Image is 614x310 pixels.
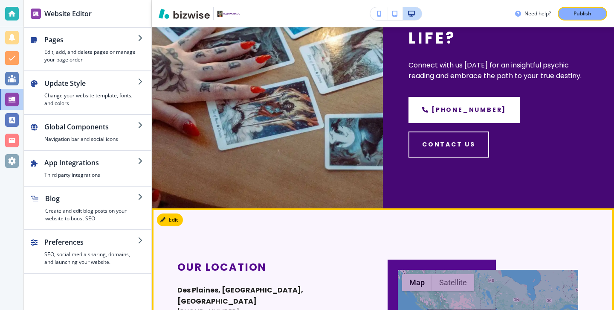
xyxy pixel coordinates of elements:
img: editor icon [31,9,41,19]
h4: SEO, social media sharing, domains, and launching your website. [44,251,138,266]
h2: Update Style [44,78,138,88]
button: Show street map [402,274,432,291]
button: Update StyleChange your website template, fonts, and colors [24,71,151,114]
h4: Change your website template, fonts, and colors [44,92,138,107]
h3: Need help? [524,10,551,18]
h2: Pages [44,35,138,45]
h4: Edit, add, and delete pages or manage your page order [44,48,138,64]
button: PagesEdit, add, and delete pages or manage your page order [24,28,151,70]
p: Publish [573,10,591,18]
button: contact us [408,131,489,157]
button: PreferencesSEO, social media sharing, domains, and launching your website. [24,230,151,273]
button: Global ComponentsNavigation bar and social icons [24,115,151,150]
h2: Blog [45,193,138,204]
img: Your Logo [217,11,240,17]
h4: Create and edit blog posts on your website to boost SEO [45,207,138,222]
a: [PHONE_NUMBER] [408,97,520,123]
h2: Preferences [44,237,138,247]
button: BlogCreate and edit blog posts on your website to boost SEO [24,187,151,229]
button: Publish [558,7,607,20]
a: Des Plaines, [GEOGRAPHIC_DATA], [GEOGRAPHIC_DATA] [177,285,358,307]
button: App IntegrationsThird party integrations [24,151,151,186]
h4: Third party integrations [44,171,138,179]
h2: Website Editor [44,9,92,19]
h2: Global Components [44,122,138,132]
h4: Navigation bar and social icons [44,135,138,143]
button: Edit [157,213,183,226]
p: Connect with us [DATE] for an insightful psychic reading and embrace the path to your true destiny. [408,59,588,81]
img: Bizwise Logo [159,9,210,19]
h2: App Integrations [44,158,138,168]
button: Show satellite imagery [432,274,474,291]
h6: Our Location [177,260,267,275]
